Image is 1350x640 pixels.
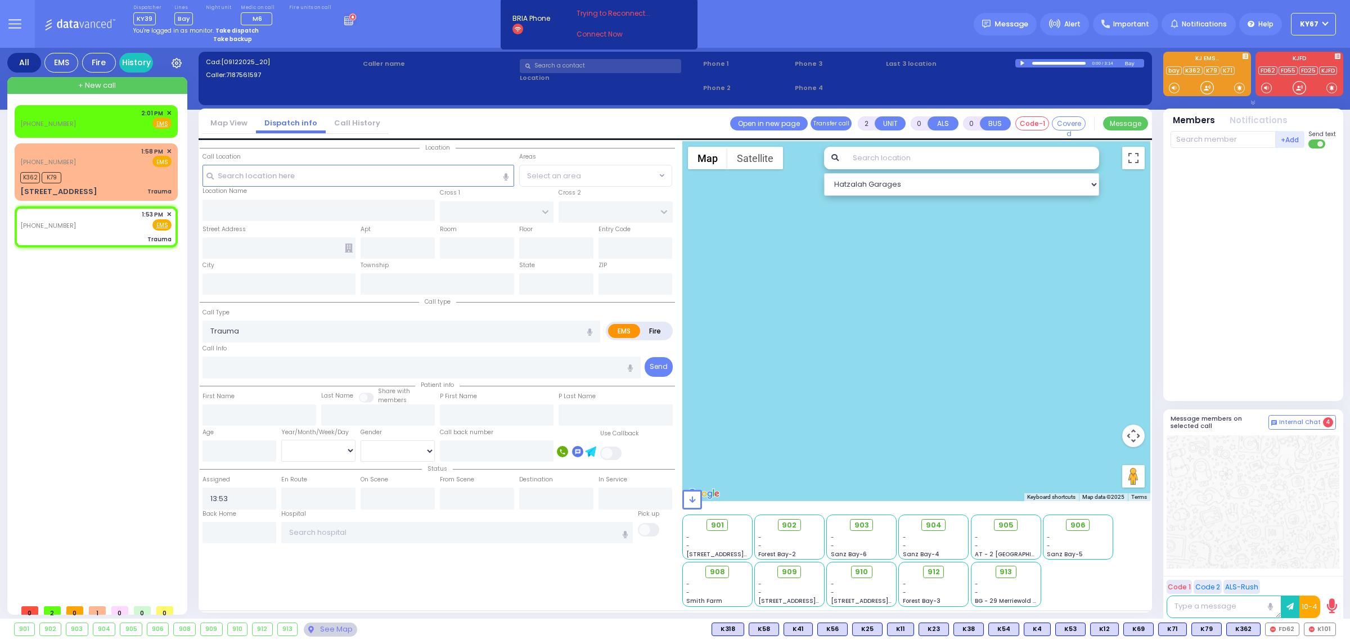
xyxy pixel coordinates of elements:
[281,428,355,437] div: Year/Month/Week/Day
[1299,66,1318,75] a: FD25
[903,550,939,558] span: Sanz Bay-4
[1299,596,1320,618] button: 10-4
[7,53,41,73] div: All
[749,623,779,636] div: BLS
[202,308,229,317] label: Call Type
[202,225,246,234] label: Street Address
[1123,623,1154,636] div: BLS
[852,623,883,636] div: BLS
[831,588,834,597] span: -
[887,623,914,636] div: BLS
[608,324,641,338] label: EMS
[152,156,172,167] span: EMS
[903,588,906,597] span: -
[926,520,942,531] span: 904
[855,566,868,578] span: 910
[975,550,1058,558] span: AT - 2 [GEOGRAPHIC_DATA]
[134,606,151,615] span: 0
[202,344,227,353] label: Call Info
[202,152,241,161] label: Call Location
[420,143,456,152] span: Location
[206,57,359,67] label: Cad:
[202,118,256,128] a: Map View
[326,118,389,128] a: Call History
[202,187,247,196] label: Location Name
[78,80,116,91] span: + New call
[156,221,168,229] u: EMS
[1265,623,1299,636] div: FD62
[711,520,724,531] span: 901
[982,20,991,28] img: message.svg
[831,580,834,588] span: -
[710,566,725,578] span: 908
[758,550,796,558] span: Forest Bay-2
[253,623,272,636] div: 912
[345,244,353,253] span: Other building occupants
[174,623,195,636] div: 908
[40,623,61,636] div: 902
[928,566,940,578] span: 912
[1101,57,1104,70] div: /
[1171,131,1276,148] input: Search member
[640,324,671,338] label: Fire
[686,588,690,597] span: -
[15,623,34,636] div: 901
[206,4,231,11] label: Night unit
[645,357,673,377] button: Send
[1166,66,1182,75] a: bay
[887,623,914,636] div: K11
[1308,130,1336,138] span: Send text
[1047,542,1050,550] span: -
[42,172,61,183] span: K79
[1221,66,1235,75] a: K71
[440,188,460,197] label: Cross 1
[361,428,382,437] label: Gender
[845,147,1099,169] input: Search location
[281,510,306,519] label: Hospital
[903,580,906,588] span: -
[363,59,516,69] label: Caller name
[686,597,722,605] span: Smith Farm
[831,542,834,550] span: -
[784,623,813,636] div: K41
[988,623,1019,636] div: K54
[577,8,665,19] span: Trying to Reconnect...
[703,83,791,93] span: Phone 2
[994,19,1028,30] span: Message
[156,606,173,615] span: 0
[686,580,690,588] span: -
[166,147,172,156] span: ✕
[361,261,389,270] label: Township
[66,606,83,615] span: 0
[559,188,581,197] label: Cross 2
[953,623,984,636] div: BLS
[440,428,493,437] label: Call back number
[903,542,906,550] span: -
[1319,66,1337,75] a: KJFD
[44,606,61,615] span: 2
[378,387,410,395] small: Share with
[975,580,978,588] span: -
[758,580,762,588] span: -
[980,116,1011,130] button: BUS
[422,465,453,473] span: Status
[519,261,535,270] label: State
[202,475,230,484] label: Assigned
[440,225,457,234] label: Room
[133,4,161,11] label: Dispatcher
[1183,66,1203,75] a: K362
[44,17,119,31] img: Logo
[1258,19,1273,29] span: Help
[730,116,808,130] a: Open in new page
[1122,425,1145,447] button: Map camera controls
[727,147,783,169] button: Show satellite imagery
[202,261,214,270] label: City
[1194,580,1222,594] button: Code 2
[142,210,163,219] span: 1:53 PM
[1279,66,1298,75] a: FD55
[1122,465,1145,488] button: Drag Pegman onto the map to open Street View
[241,4,276,11] label: Medic on call
[1268,415,1336,430] button: Internal Chat 4
[1158,623,1187,636] div: BLS
[440,392,477,401] label: P First Name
